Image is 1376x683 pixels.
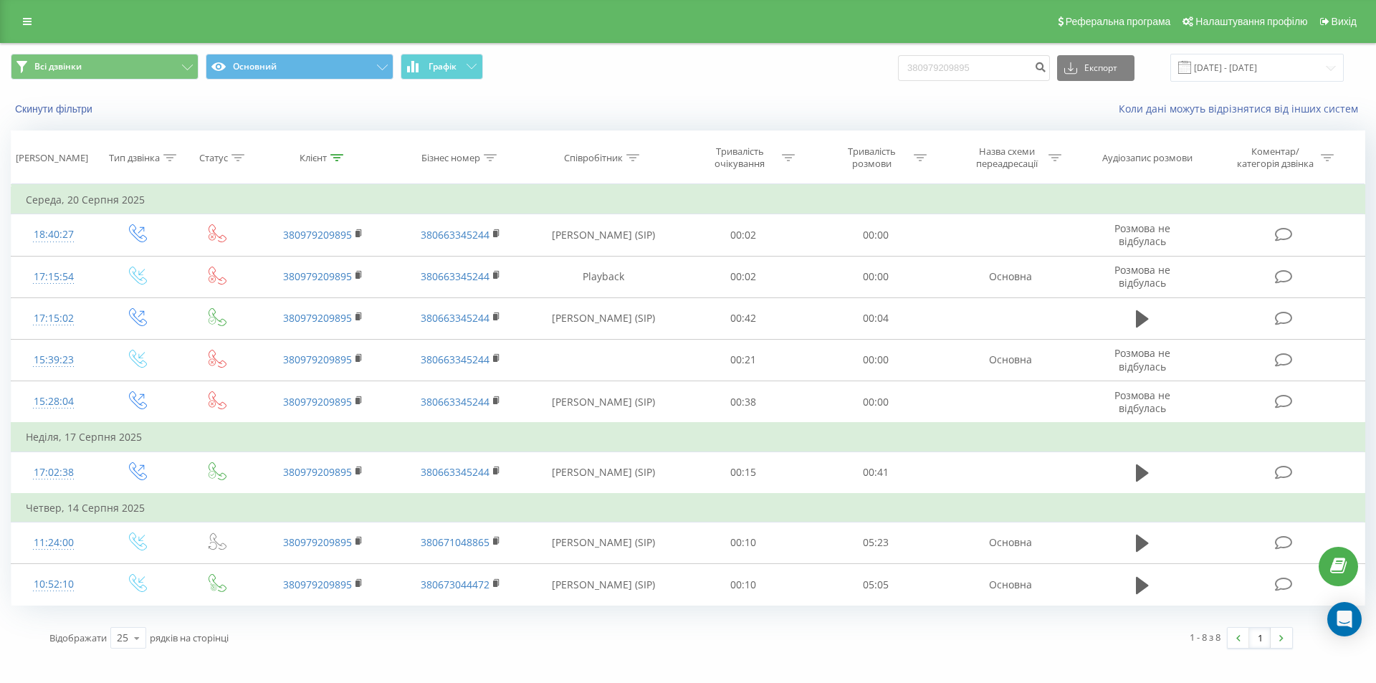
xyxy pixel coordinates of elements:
span: Розмова не відбулась [1114,346,1170,373]
a: 380663345244 [421,353,489,366]
a: 380979209895 [283,578,352,591]
a: 380663345244 [421,269,489,283]
td: 00:42 [677,297,809,339]
td: Основна [942,339,1079,381]
a: 380979209895 [283,311,352,325]
div: Тривалість очікування [702,145,778,170]
td: 00:10 [677,564,809,606]
td: 00:00 [809,381,941,424]
td: 00:00 [809,339,941,381]
div: Клієнт [300,152,327,164]
td: 00:00 [809,214,941,256]
button: Основний [206,54,393,80]
a: 1 [1249,628,1271,648]
span: Розмова не відбулась [1114,388,1170,415]
td: [PERSON_NAME] (SIP) [529,214,677,256]
div: [PERSON_NAME] [16,152,88,164]
span: Графік [429,62,457,72]
td: 05:05 [809,564,941,606]
button: Скинути фільтри [11,102,100,115]
div: 15:39:23 [26,346,82,374]
div: Тип дзвінка [109,152,160,164]
td: 00:10 [677,522,809,563]
a: 380673044472 [421,578,489,591]
a: 380979209895 [283,465,352,479]
div: 10:52:10 [26,570,82,598]
div: 11:24:00 [26,529,82,557]
div: Співробітник [564,152,623,164]
span: Вихід [1332,16,1357,27]
td: Основна [942,256,1079,297]
td: 00:15 [677,452,809,494]
td: [PERSON_NAME] (SIP) [529,381,677,424]
td: Середа, 20 Серпня 2025 [11,186,1365,214]
a: 380663345244 [421,311,489,325]
a: 380979209895 [283,535,352,549]
a: 380979209895 [283,228,352,242]
span: Розмова не відбулась [1114,263,1170,290]
span: Реферальна програма [1066,16,1171,27]
td: Основна [942,564,1079,606]
a: 380979209895 [283,395,352,409]
td: [PERSON_NAME] (SIP) [529,452,677,494]
div: Статус [199,152,228,164]
a: Коли дані можуть відрізнятися вiд інших систем [1119,102,1365,115]
td: Основна [942,522,1079,563]
a: 380663345244 [421,395,489,409]
td: 00:41 [809,452,941,494]
td: Playback [529,256,677,297]
div: Аудіозапис розмови [1102,152,1193,164]
a: 380663345244 [421,228,489,242]
td: Четвер, 14 Серпня 2025 [11,494,1365,522]
td: 00:02 [677,214,809,256]
div: Тривалість розмови [833,145,910,170]
div: 25 [117,631,128,645]
button: Всі дзвінки [11,54,199,80]
div: 17:15:54 [26,263,82,291]
a: 380663345244 [421,465,489,479]
td: 00:00 [809,256,941,297]
td: [PERSON_NAME] (SIP) [529,297,677,339]
span: рядків на сторінці [150,631,229,644]
div: Коментар/категорія дзвінка [1233,145,1317,170]
div: 1 - 8 з 8 [1190,630,1220,644]
span: Налаштування профілю [1195,16,1307,27]
span: Розмова не відбулась [1114,221,1170,248]
div: 18:40:27 [26,221,82,249]
td: [PERSON_NAME] (SIP) [529,522,677,563]
div: 17:15:02 [26,305,82,333]
td: 00:38 [677,381,809,424]
button: Експорт [1057,55,1134,81]
button: Графік [401,54,483,80]
a: 380979209895 [283,269,352,283]
td: 05:23 [809,522,941,563]
input: Пошук за номером [898,55,1050,81]
div: Open Intercom Messenger [1327,602,1362,636]
div: 15:28:04 [26,388,82,416]
td: 00:04 [809,297,941,339]
a: 380671048865 [421,535,489,549]
td: [PERSON_NAME] (SIP) [529,564,677,606]
td: Неділя, 17 Серпня 2025 [11,423,1365,452]
div: Назва схеми переадресації [968,145,1045,170]
span: Всі дзвінки [34,61,82,72]
div: 17:02:38 [26,459,82,487]
span: Відображати [49,631,107,644]
td: 00:02 [677,256,809,297]
a: 380979209895 [283,353,352,366]
div: Бізнес номер [421,152,480,164]
td: 00:21 [677,339,809,381]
